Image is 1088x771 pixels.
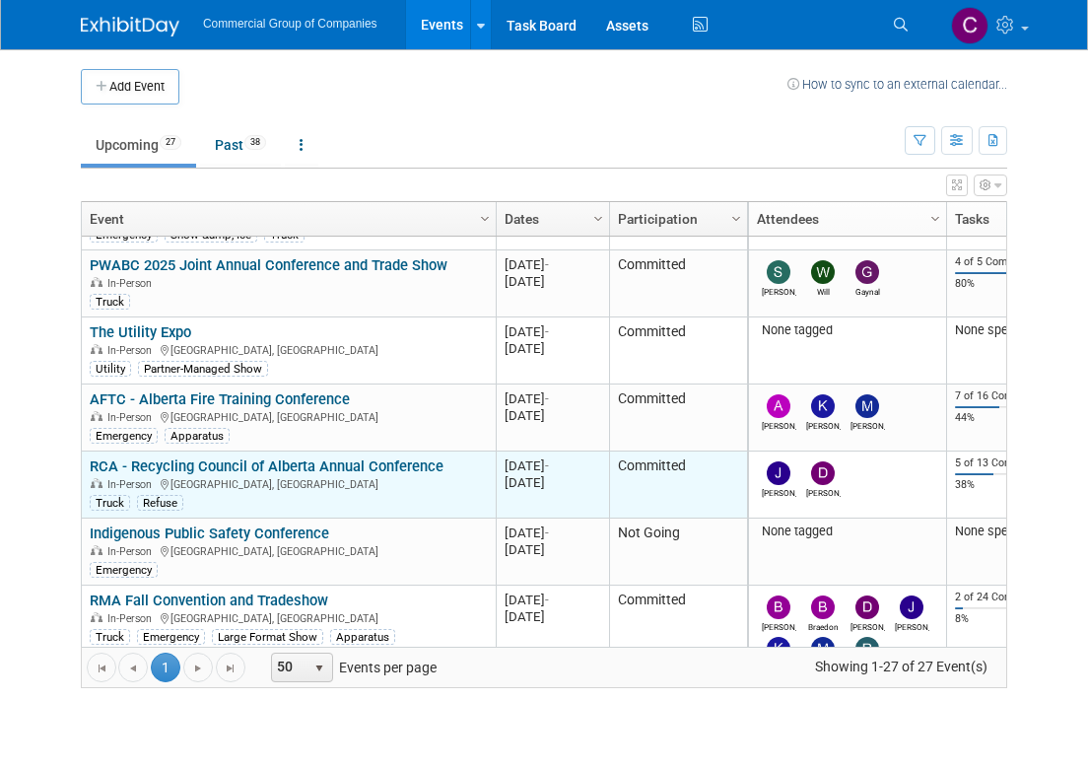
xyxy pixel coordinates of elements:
a: AFTC - Alberta Fire Training Conference [90,390,350,408]
img: Will Schwenger [811,260,835,284]
img: In-Person Event [91,478,102,488]
div: Emergency [90,562,158,578]
a: Indigenous Public Safety Conference [90,525,329,542]
img: Mike Feduniw [811,637,835,661]
a: Tasks [955,202,1052,236]
a: Go to the last page [216,653,245,682]
div: Kelly Mayhew [806,418,841,431]
div: [DATE] [505,608,600,625]
span: Showing 1-27 of 27 Event(s) [797,653,1006,680]
span: In-Person [107,411,158,424]
a: Upcoming27 [81,126,196,164]
div: Jason Fast [762,485,796,498]
span: In-Person [107,344,158,357]
span: Commercial Group of Companies [203,17,376,31]
div: David West [806,485,841,498]
div: [GEOGRAPHIC_DATA], [GEOGRAPHIC_DATA] [90,609,487,626]
a: Dates [505,202,596,236]
div: Truck [90,294,130,310]
span: Column Settings [477,211,493,227]
img: Jason Fast [767,461,790,485]
div: Gaynal Brierley [850,284,885,297]
span: Column Settings [590,211,606,227]
img: ExhibitDay [81,17,179,36]
img: Braedon Humphrey [811,596,835,619]
td: Committed [609,586,747,681]
div: [DATE] [505,273,600,290]
span: 27 [160,135,181,150]
a: Go to the next page [183,653,213,682]
div: Large Format Show [212,629,323,645]
div: Brennan Kapler [762,619,796,632]
div: Refuse [137,495,183,511]
div: 44% [955,411,1057,425]
span: select [311,661,327,676]
a: Attendees [757,202,933,236]
a: Column Settings [726,202,748,232]
img: In-Person Event [91,612,102,622]
a: Event [90,202,483,236]
img: In-Person Event [91,344,102,354]
span: In-Person [107,478,158,491]
div: David West [850,619,885,632]
td: Committed [609,452,747,519]
span: 38 [244,135,266,150]
img: Cole Mattern [951,7,988,44]
td: Committed [609,317,747,385]
div: Utility [90,361,131,377]
div: Mike Feduniw [850,418,885,431]
img: David West [855,596,879,619]
div: Truck [90,629,130,645]
span: - [545,257,549,272]
img: Kelly Mayhew [767,637,790,661]
div: [DATE] [505,256,600,273]
div: 7 of 16 Complete [955,389,1057,403]
div: None tagged [757,322,939,338]
a: RMA Fall Convention and Tradeshow [90,592,328,609]
div: 2 of 24 Complete [955,591,1057,604]
div: Emergency [90,428,158,444]
div: [DATE] [505,390,600,407]
a: Column Settings [475,202,497,232]
td: Committed [609,250,747,317]
span: Go to the previous page [125,661,141,676]
div: [DATE] [505,457,600,474]
div: Jason Fast [895,619,929,632]
span: In-Person [107,545,158,558]
div: [DATE] [505,592,600,608]
div: 8% [955,612,1057,626]
div: Partner-Managed Show [138,361,268,377]
img: Rod Leland [855,637,879,661]
img: Adam Dingman [767,394,790,418]
span: - [545,593,549,607]
div: Emergency [137,629,205,645]
span: Events per page [246,653,456,682]
button: Add Event [81,69,179,105]
div: Truck [90,495,130,511]
a: Go to the first page [87,653,116,682]
img: Gaynal Brierley [855,260,879,284]
div: [GEOGRAPHIC_DATA], [GEOGRAPHIC_DATA] [90,475,487,492]
span: 1 [151,653,180,682]
div: [DATE] [505,541,600,558]
img: In-Person Event [91,545,102,555]
div: None specified [955,524,1057,539]
span: In-Person [107,612,158,625]
div: Braedon Humphrey [806,619,841,632]
a: Past38 [200,126,281,164]
a: The Utility Expo [90,323,191,341]
a: Participation [618,202,734,236]
span: Column Settings [728,211,744,227]
a: PWABC 2025 Joint Annual Conference and Trade Show [90,256,447,274]
div: None specified [955,322,1057,338]
div: Suzanne LaFrance [762,284,796,297]
td: Committed [609,385,747,452]
img: In-Person Event [91,277,102,287]
a: Column Settings [588,202,610,232]
img: David West [811,461,835,485]
div: [DATE] [505,407,600,424]
img: Suzanne LaFrance [767,260,790,284]
div: 38% [955,478,1057,492]
div: [GEOGRAPHIC_DATA], [GEOGRAPHIC_DATA] [90,542,487,559]
td: Not Going [609,519,747,586]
